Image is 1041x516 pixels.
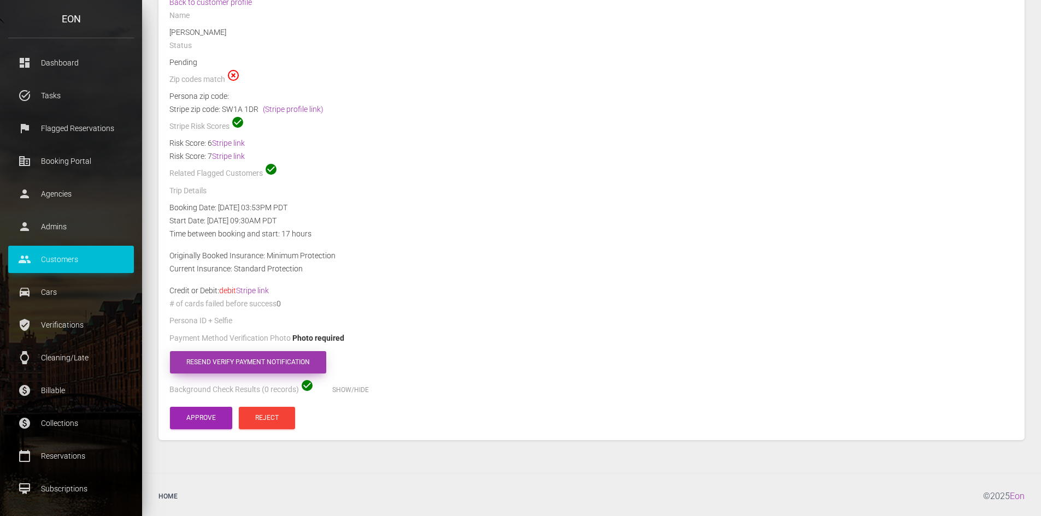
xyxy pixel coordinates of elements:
a: card_membership Subscriptions [8,475,134,502]
a: flag Flagged Reservations [8,115,134,142]
div: 0 [161,297,1022,314]
a: paid Collections [8,410,134,437]
div: Credit or Debit: [161,284,1022,297]
label: Payment Method Verification Photo [169,333,291,344]
button: Resend verify payment notification [170,351,326,373]
a: paid Billable [8,377,134,404]
p: Agencies [16,186,126,202]
button: Reject [239,407,295,429]
a: verified_user Verifications [8,311,134,339]
label: Related Flagged Customers [169,168,263,179]
a: corporate_fare Booking Portal [8,147,134,175]
span: highlight_off [227,69,240,82]
a: Stripe link [212,152,245,161]
button: Approve [170,407,232,429]
p: Reservations [16,448,126,464]
label: Name [169,10,190,21]
div: Stripe zip code: SW1A 1DR [169,103,1014,116]
span: check_circle [264,163,278,176]
a: person Admins [8,213,134,240]
p: Collections [16,415,126,431]
span: Photo required [292,334,344,342]
div: Booking Date: [DATE] 03:53PM PDT [161,201,1022,214]
a: people Customers [8,246,134,273]
div: Start Date: [DATE] 09:30AM PDT [161,214,1022,227]
button: Show/Hide [316,379,385,401]
p: Cars [16,284,126,300]
span: debit [219,286,269,295]
p: Booking Portal [16,153,126,169]
label: Trip Details [169,186,207,197]
p: Tasks [16,87,126,104]
a: (Stripe profile link) [263,105,324,114]
a: Stripe link [212,139,245,147]
label: Stripe Risk Scores [169,121,230,132]
a: person Agencies [8,180,134,207]
span: check_circle [301,379,314,392]
a: Home [150,482,186,511]
label: # of cards failed before success [169,299,277,310]
a: Stripe link [236,286,269,295]
div: Risk Score: 6 [169,137,1014,150]
span: check_circle [231,116,244,129]
a: drive_eta Cars [8,278,134,306]
p: Admins [16,218,126,235]
p: Verifications [16,317,126,333]
p: Flagged Reservations [16,120,126,137]
div: Risk Score: 7 [169,150,1014,163]
p: Dashboard [16,55,126,71]
div: Originally Booked Insurance: Minimum Protection [161,249,1022,262]
p: Cleaning/Late [16,349,126,366]
div: Time between booking and start: 17 hours [161,227,1022,240]
div: Current Insurance: Standard Protection [161,262,1022,275]
p: Subscriptions [16,481,126,497]
a: task_alt Tasks [8,82,134,109]
div: © 2025 [983,482,1033,511]
a: dashboard Dashboard [8,49,134,76]
label: Status [169,40,192,51]
div: [PERSON_NAME] [161,26,1022,39]
label: Zip codes match [169,74,225,85]
a: calendar_today Reservations [8,442,134,470]
p: Billable [16,382,126,399]
p: Customers [16,251,126,268]
label: Background Check Results (0 records) [169,384,299,395]
div: Persona zip code: [169,90,1014,103]
label: Persona ID + Selfie [169,316,232,327]
a: watch Cleaning/Late [8,344,134,371]
div: Pending [161,56,1022,69]
a: Eon [1010,491,1025,501]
